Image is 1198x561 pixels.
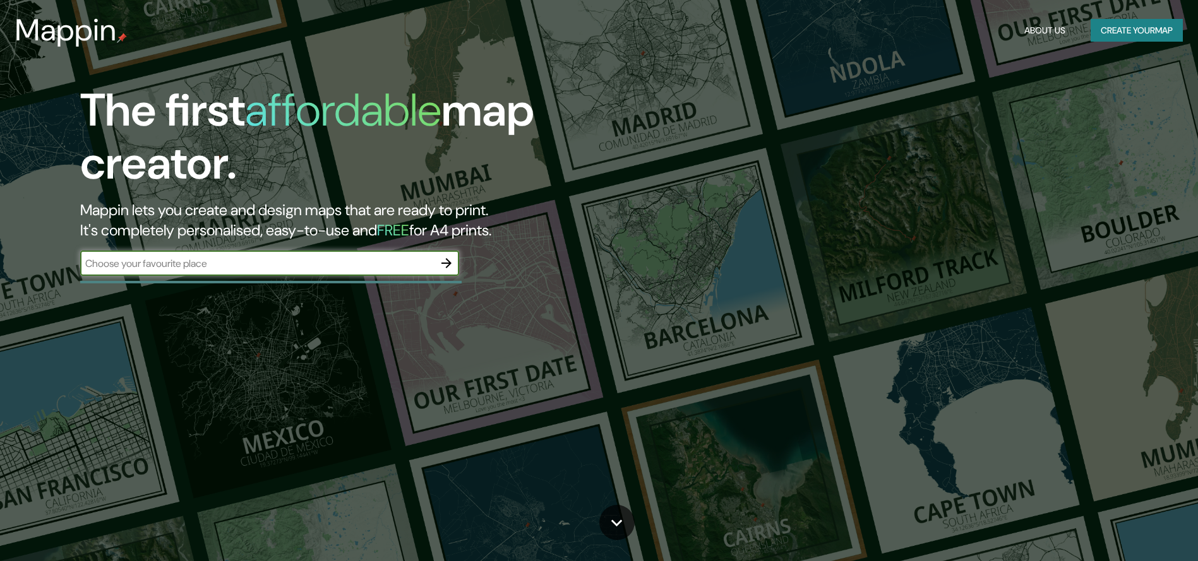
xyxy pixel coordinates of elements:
[80,84,680,200] h1: The first map creator.
[80,200,680,240] h2: Mappin lets you create and design maps that are ready to print. It's completely personalised, eas...
[377,220,409,240] h5: FREE
[117,33,127,43] img: mappin-pin
[15,13,117,48] h3: Mappin
[80,256,434,271] input: Choose your favourite place
[1019,19,1070,42] button: About Us
[1091,19,1183,42] button: Create yourmap
[245,81,441,139] h1: affordable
